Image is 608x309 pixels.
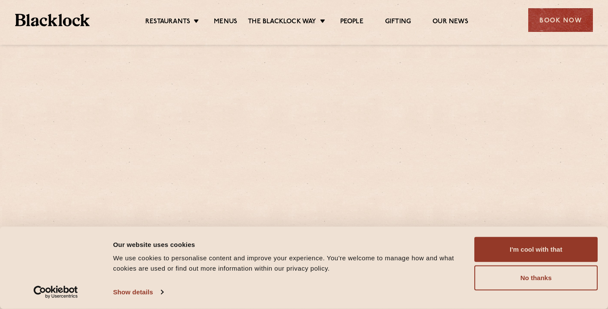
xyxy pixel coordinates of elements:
a: People [340,18,364,27]
button: No thanks [474,265,598,290]
a: Restaurants [145,18,190,27]
a: Menus [214,18,237,27]
a: Our News [432,18,468,27]
button: I'm cool with that [474,237,598,262]
div: Book Now [528,8,593,32]
a: Gifting [385,18,411,27]
a: Show details [113,286,163,299]
div: Our website uses cookies [113,239,464,250]
a: The Blacklock Way [248,18,316,27]
a: Usercentrics Cookiebot - opens in a new window [18,286,94,299]
img: BL_Textured_Logo-footer-cropped.svg [15,14,90,26]
div: We use cookies to personalise content and improve your experience. You're welcome to manage how a... [113,253,464,274]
